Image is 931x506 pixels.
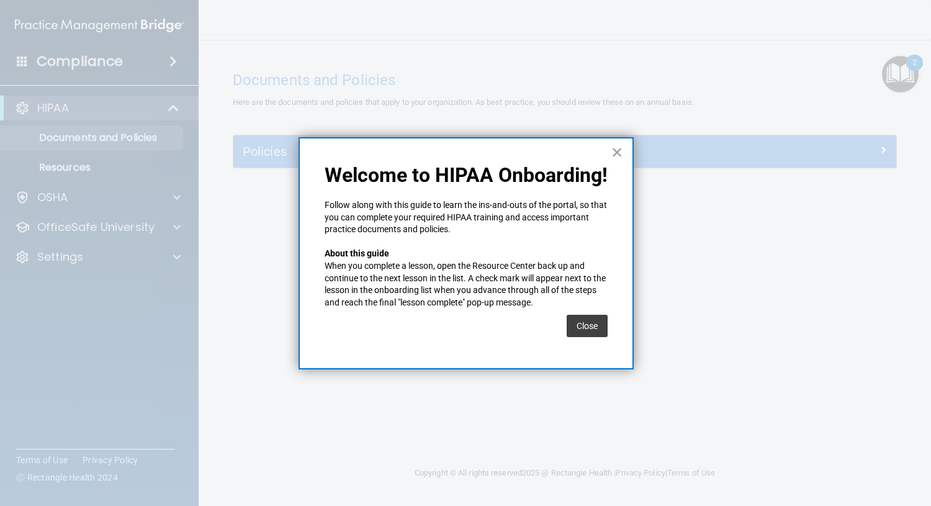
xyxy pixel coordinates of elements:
iframe: Drift Widget Chat Controller [716,418,916,468]
p: When you complete a lesson, open the Resource Center back up and continue to the next lesson in t... [325,260,608,309]
button: Close [567,315,608,337]
p: Welcome to HIPAA Onboarding! [325,163,608,187]
p: Follow along with this guide to learn the ins-and-outs of the portal, so that you can complete yo... [325,199,608,236]
button: Close [611,142,623,162]
strong: About this guide [325,248,389,258]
